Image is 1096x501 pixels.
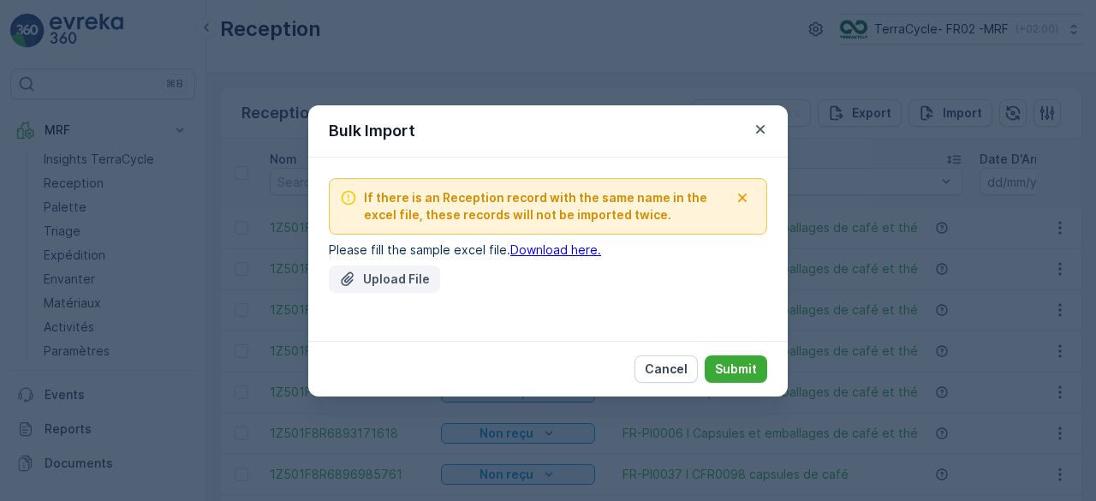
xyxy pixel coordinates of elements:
[329,242,767,259] p: Please fill the sample excel file.
[705,355,767,383] button: Submit
[329,265,440,293] button: Upload File
[363,271,430,288] p: Upload File
[645,361,688,378] p: Cancel
[715,361,757,378] p: Submit
[364,189,729,224] span: If there is an Reception record with the same name in the excel file, these records will not be i...
[510,242,601,257] a: Download here.
[634,355,698,383] button: Cancel
[329,119,415,143] p: Bulk Import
